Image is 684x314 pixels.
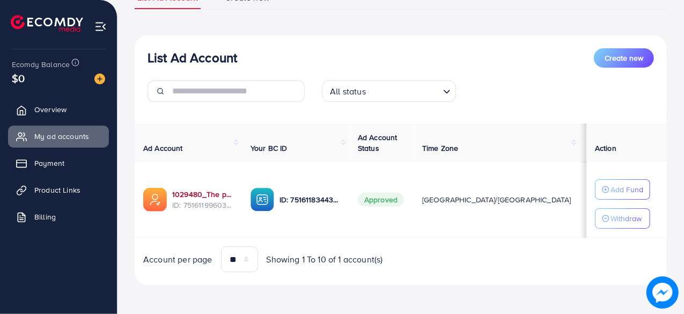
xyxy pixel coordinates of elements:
[8,152,109,174] a: Payment
[328,84,368,99] span: All status
[358,132,398,154] span: Ad Account Status
[646,276,679,309] img: image
[280,193,341,206] p: ID: 7516118344312864769
[34,211,56,222] span: Billing
[369,82,439,99] input: Search for option
[605,53,643,63] span: Create new
[34,104,67,115] span: Overview
[322,81,456,102] div: Search for option
[8,126,109,147] a: My ad accounts
[595,143,616,154] span: Action
[143,188,167,211] img: ic-ads-acc.e4c84228.svg
[595,179,650,200] button: Add Fund
[143,143,183,154] span: Ad Account
[94,20,107,33] img: menu
[143,253,212,266] span: Account per page
[8,206,109,228] a: Billing
[422,194,571,205] span: [GEOGRAPHIC_DATA]/[GEOGRAPHIC_DATA]
[422,143,458,154] span: Time Zone
[11,15,83,32] img: logo
[34,131,89,142] span: My ad accounts
[358,193,404,207] span: Approved
[251,188,274,211] img: ic-ba-acc.ded83a64.svg
[8,179,109,201] a: Product Links
[34,158,64,169] span: Payment
[148,50,237,65] h3: List Ad Account
[611,183,643,196] p: Add Fund
[595,208,650,229] button: Withdraw
[172,200,233,210] span: ID: 7516119960360484880
[594,48,654,68] button: Create new
[12,59,70,70] span: Ecomdy Balance
[12,70,25,86] span: $0
[34,185,80,195] span: Product Links
[611,212,642,225] p: Withdraw
[172,189,233,200] a: 1029480_The primes Store Tiktok Ad Account_1749983053900
[8,99,109,120] a: Overview
[251,143,288,154] span: Your BC ID
[94,74,105,84] img: image
[267,253,383,266] span: Showing 1 To 10 of 1 account(s)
